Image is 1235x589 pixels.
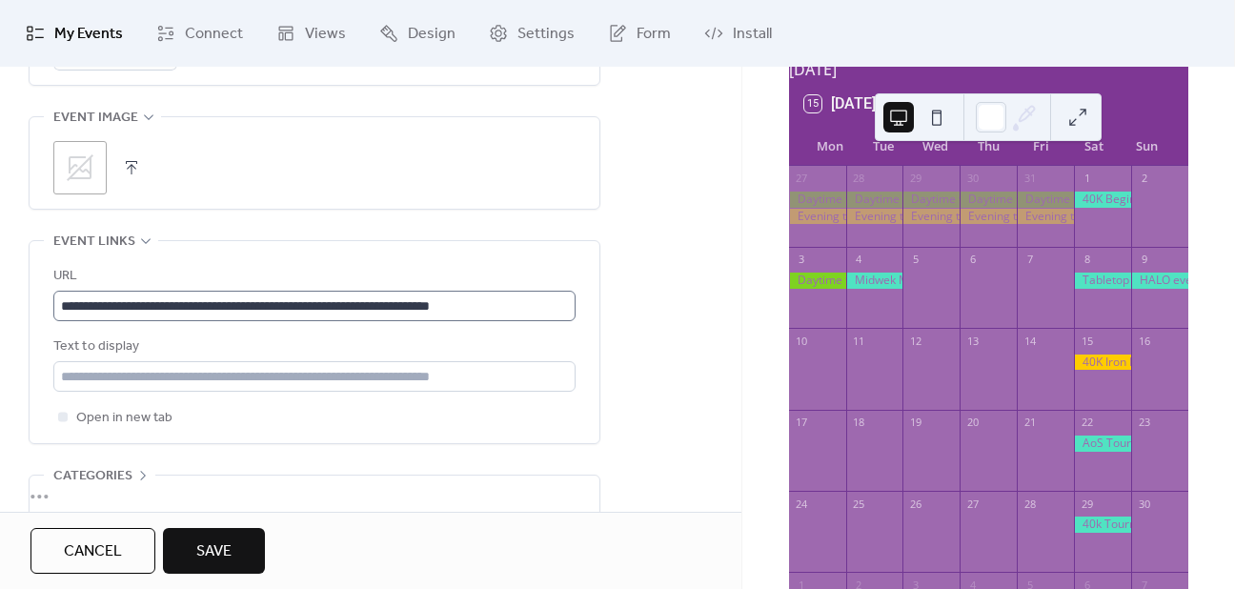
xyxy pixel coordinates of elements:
[142,8,257,59] a: Connect
[196,540,232,563] span: Save
[1137,416,1151,430] div: 23
[795,497,809,511] div: 24
[1022,334,1037,348] div: 14
[1137,253,1151,267] div: 9
[965,334,980,348] div: 13
[733,23,772,46] span: Install
[965,253,980,267] div: 6
[960,209,1017,225] div: Evening table
[53,141,107,194] div: ;
[1022,172,1037,186] div: 31
[902,209,960,225] div: Evening table
[846,192,903,208] div: Daytime table
[1137,334,1151,348] div: 16
[11,8,137,59] a: My Events
[76,407,172,430] span: Open in new tab
[1074,436,1131,452] div: AoS Tournament
[908,172,922,186] div: 29
[30,476,599,516] div: •••
[789,209,846,225] div: Evening table
[908,416,922,430] div: 19
[908,334,922,348] div: 12
[1080,334,1094,348] div: 15
[908,253,922,267] div: 5
[795,172,809,186] div: 27
[1131,273,1188,289] div: HALO event
[852,416,866,430] div: 18
[965,172,980,186] div: 30
[594,8,685,59] a: Form
[53,231,135,254] span: Event links
[1074,273,1131,289] div: Tabletop Sale
[909,128,962,166] div: Wed
[1080,497,1094,511] div: 29
[1017,209,1074,225] div: Evening table
[804,128,857,166] div: Mon
[163,528,265,574] button: Save
[54,23,123,46] span: My Events
[185,23,243,46] span: Connect
[852,334,866,348] div: 11
[1137,172,1151,186] div: 2
[846,209,903,225] div: Evening table
[1017,192,1074,208] div: Daytime table
[53,335,572,358] div: Text to display
[690,8,786,59] a: Install
[852,172,866,186] div: 28
[365,8,470,59] a: Design
[852,497,866,511] div: 25
[1080,253,1094,267] div: 8
[908,497,922,511] div: 26
[1074,517,1131,533] div: 40k Tournament
[960,192,1017,208] div: Daytime table
[965,416,980,430] div: 20
[1022,416,1037,430] div: 21
[637,23,671,46] span: Form
[475,8,589,59] a: Settings
[53,107,138,130] span: Event image
[1080,416,1094,430] div: 22
[965,497,980,511] div: 27
[64,540,122,563] span: Cancel
[789,273,846,289] div: Daytime table
[1074,355,1131,371] div: 40K Iron Man
[517,23,575,46] span: Settings
[1121,128,1173,166] div: Sun
[1067,128,1120,166] div: Sat
[1074,192,1131,208] div: 40K Beginners Tournament
[798,91,882,117] button: 15[DATE]
[1022,253,1037,267] div: 7
[1015,128,1067,166] div: Fri
[30,528,155,574] button: Cancel
[305,23,346,46] span: Views
[962,128,1015,166] div: Thu
[852,253,866,267] div: 4
[795,253,809,267] div: 3
[1080,172,1094,186] div: 1
[53,265,572,288] div: URL
[795,416,809,430] div: 17
[1137,497,1151,511] div: 30
[1022,497,1037,511] div: 28
[262,8,360,59] a: Views
[902,192,960,208] div: Daytime table
[846,273,903,289] div: Midwek Masters
[53,465,132,488] span: Categories
[789,58,1188,81] div: [DATE]
[795,334,809,348] div: 10
[857,128,909,166] div: Tue
[789,192,846,208] div: Daytime table
[408,23,456,46] span: Design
